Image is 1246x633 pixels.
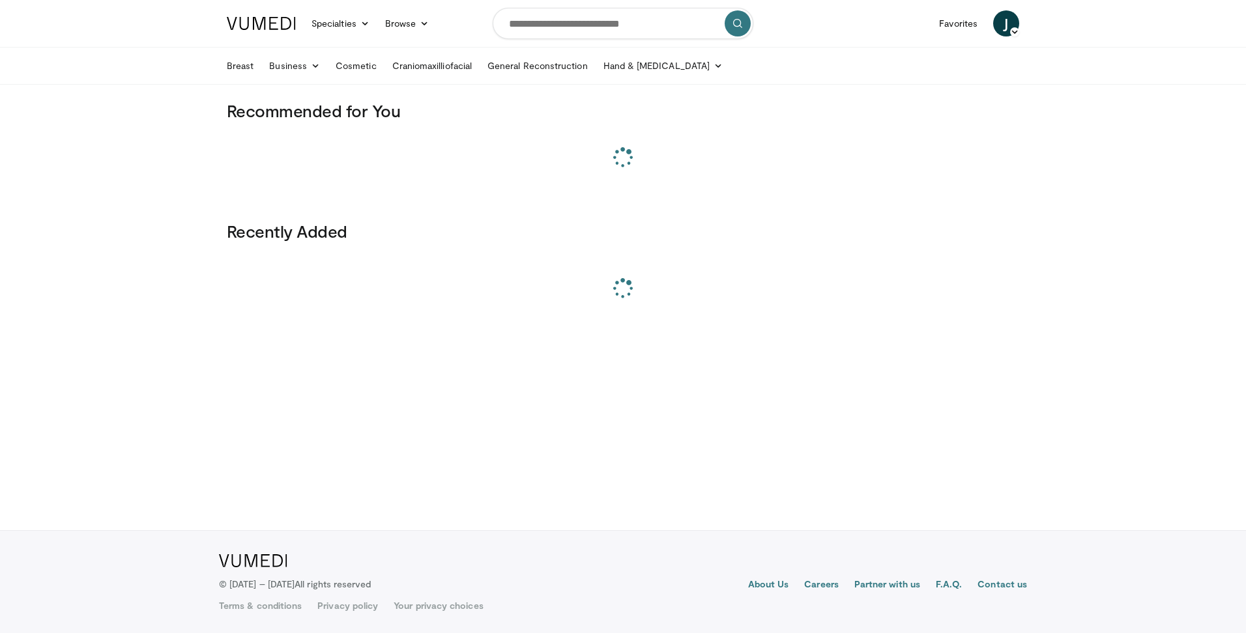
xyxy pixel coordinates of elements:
[480,53,596,79] a: General Reconstruction
[493,8,753,39] input: Search topics, interventions
[219,53,261,79] a: Breast
[993,10,1019,36] a: J
[978,578,1027,593] a: Contact us
[227,100,1019,121] h3: Recommended for You
[219,599,302,612] a: Terms & conditions
[328,53,384,79] a: Cosmetic
[804,578,839,593] a: Careers
[596,53,731,79] a: Hand & [MEDICAL_DATA]
[295,578,371,589] span: All rights reserved
[931,10,985,36] a: Favorites
[261,53,328,79] a: Business
[227,17,296,30] img: VuMedi Logo
[854,578,920,593] a: Partner with us
[748,578,789,593] a: About Us
[394,599,483,612] a: Your privacy choices
[384,53,480,79] a: Craniomaxilliofacial
[317,599,378,612] a: Privacy policy
[304,10,377,36] a: Specialties
[219,554,287,567] img: VuMedi Logo
[936,578,962,593] a: F.A.Q.
[227,221,1019,242] h3: Recently Added
[377,10,437,36] a: Browse
[219,578,371,591] p: © [DATE] – [DATE]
